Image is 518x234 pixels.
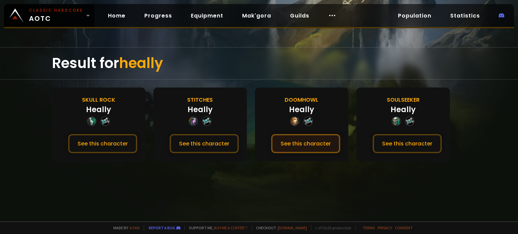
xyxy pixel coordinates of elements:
[4,4,94,27] a: Classic HardcoreAOTC
[378,225,392,230] a: Privacy
[363,225,375,230] a: Terms
[129,225,140,230] a: a fan
[86,104,111,115] div: Heally
[119,53,163,73] span: heally
[445,9,485,23] a: Statistics
[393,9,437,23] a: Population
[139,9,177,23] a: Progress
[252,225,307,230] span: Checkout
[373,134,442,153] button: See this character
[271,134,340,153] button: See this character
[184,225,248,230] span: Support me,
[387,96,420,104] div: Soulseeker
[185,9,229,23] a: Equipment
[289,104,314,115] div: Heally
[285,96,318,104] div: Doomhowl
[68,134,137,153] button: See this character
[29,7,83,13] small: Classic Hardcore
[188,104,212,115] div: Heally
[285,9,315,23] a: Guilds
[237,9,277,23] a: Mak'gora
[29,7,83,24] span: AOTC
[311,225,351,230] span: v. d752d5 - production
[82,96,115,104] div: Skull Rock
[103,9,131,23] a: Home
[214,225,248,230] a: Buy me a coffee
[391,104,415,115] div: Heally
[395,225,413,230] a: Consent
[187,96,213,104] div: Stitches
[170,134,239,153] button: See this character
[109,225,140,230] span: Made by
[278,225,307,230] a: [DOMAIN_NAME]
[52,47,466,79] div: Result for
[149,225,175,230] a: Report a bug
